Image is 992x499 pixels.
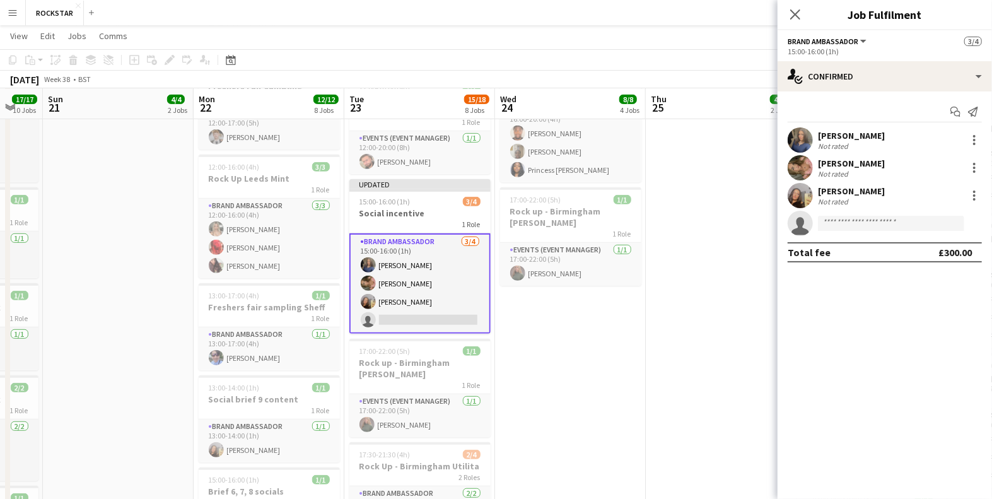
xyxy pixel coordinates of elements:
span: 25 [649,100,667,115]
div: 10 Jobs [13,105,37,115]
div: Not rated [818,169,851,179]
app-job-card: 12:00-20:00 (8h)1/1Campus Tour [GEOGRAPHIC_DATA]1 RoleEvents (Event Manager)1/112:00-20:00 (8h)[P... [349,76,491,174]
span: 1 Role [613,229,631,238]
app-job-card: Updated15:00-16:00 (1h)3/4Social incentive1 RoleBrand Ambassador3/415:00-16:00 (1h)[PERSON_NAME][... [349,179,491,334]
span: 1/1 [312,383,330,392]
span: 2/4 [463,450,481,459]
div: Total fee [788,246,831,259]
span: View [10,30,28,42]
app-job-card: 17:00-22:00 (5h)1/1Rock up - Birmingham [PERSON_NAME]1 RoleEvents (Event Manager)1/117:00-22:00 (... [500,187,641,286]
span: 21 [46,100,63,115]
span: Brand Ambassador [788,37,858,46]
app-job-card: 13:00-14:00 (1h)1/1Social brief 9 content1 RoleBrand Ambassador1/113:00-14:00 (1h)[PERSON_NAME] [199,375,340,462]
h3: Rock up - Birmingham [PERSON_NAME] [349,357,491,380]
span: 23 [347,100,364,115]
app-card-role: Events (Event Manager)1/112:00-20:00 (8h)[PERSON_NAME] [349,131,491,174]
span: 15:00-16:00 (1h) [359,197,411,206]
app-card-role: Events (Event Manager)1/117:00-22:00 (5h)[PERSON_NAME] [500,243,641,286]
span: 15:00-16:00 (1h) [209,475,260,484]
span: Mon [199,93,215,105]
h3: Social brief 9 content [199,394,340,405]
app-job-card: 13:00-17:00 (4h)1/1Freshers fair sampling Sheff1 RoleBrand Ambassador1/113:00-17:00 (4h)[PERSON_N... [199,283,340,370]
span: 1/1 [11,195,28,204]
app-card-role: Events (Event Manager)1/117:00-22:00 (5h)[PERSON_NAME] [349,394,491,437]
span: 1/1 [463,346,481,356]
div: 2 Jobs [168,105,187,115]
app-card-role: Brand Ambassador3/316:00-20:00 (4h)[PERSON_NAME][PERSON_NAME]Princess [PERSON_NAME] [500,103,641,182]
span: 2/2 [11,383,28,392]
span: 12:00-16:00 (4h) [209,162,260,172]
span: 17:30-21:30 (4h) [359,450,411,459]
span: 1/1 [614,195,631,204]
h3: Rock Up Leeds Mint [199,173,340,184]
div: 8 Jobs [314,105,338,115]
span: 1/1 [312,475,330,484]
h3: Job Fulfilment [778,6,992,23]
span: 1 Role [312,185,330,194]
span: Edit [40,30,55,42]
span: 1/1 [312,291,330,300]
div: 2 Jobs [771,105,790,115]
app-card-role: Brand Ambassador3/312:00-16:00 (4h)[PERSON_NAME][PERSON_NAME][PERSON_NAME] [199,199,340,278]
span: 4/4 [167,95,185,104]
app-card-role: Brand Ambassador1/113:00-17:00 (4h)[PERSON_NAME] [199,327,340,370]
span: 13:00-14:00 (1h) [209,383,260,392]
span: 17:00-22:00 (5h) [510,195,561,204]
div: [PERSON_NAME] [818,158,885,169]
div: Confirmed [778,61,992,91]
span: 17/17 [12,95,37,104]
a: Comms [94,28,132,44]
div: 8 Jobs [465,105,489,115]
span: 3/3 [312,162,330,172]
app-card-role: Brand Ambassador1/112:00-17:00 (5h)[PERSON_NAME] [199,107,340,150]
span: Thu [651,93,667,105]
span: 4/4 [770,95,788,104]
app-card-role: Brand Ambassador3/415:00-16:00 (1h)[PERSON_NAME][PERSON_NAME][PERSON_NAME] [349,233,491,334]
span: Wed [500,93,516,105]
span: 1/1 [11,291,28,300]
div: [PERSON_NAME] [818,130,885,141]
span: 2 Roles [459,473,481,482]
app-job-card: 12:00-16:00 (4h)3/3Rock Up Leeds Mint1 RoleBrand Ambassador3/312:00-16:00 (4h)[PERSON_NAME][PERSO... [199,155,340,278]
button: Brand Ambassador [788,37,868,46]
a: View [5,28,33,44]
div: Not rated [818,141,851,151]
span: Sun [48,93,63,105]
span: 1 Role [462,380,481,390]
h3: Rock up - Birmingham [PERSON_NAME] [500,206,641,228]
div: £300.00 [938,246,972,259]
div: 4 Jobs [620,105,639,115]
span: 17:00-22:00 (5h) [359,346,411,356]
span: Comms [99,30,127,42]
div: Not rated [818,197,851,206]
span: 1 Role [10,218,28,227]
span: 3/4 [463,197,481,206]
app-job-card: 17:00-22:00 (5h)1/1Rock up - Birmingham [PERSON_NAME]1 RoleEvents (Event Manager)1/117:00-22:00 (... [349,339,491,437]
div: 15:00-16:00 (1h) [788,47,982,56]
span: 1 Role [462,220,481,229]
span: Tue [349,93,364,105]
h3: Social incentive [349,208,491,219]
span: 22 [197,100,215,115]
span: 12/12 [313,95,339,104]
button: ROCKSTAR [26,1,84,25]
span: 15/18 [464,95,489,104]
span: Jobs [67,30,86,42]
span: 1 Role [312,406,330,415]
h3: Brief 6, 7, 8 socials [199,486,340,497]
span: Week 38 [42,74,73,84]
div: [PERSON_NAME] [818,185,885,197]
span: 3/4 [964,37,982,46]
div: BST [78,74,91,84]
h3: Freshers fair sampling Sheff [199,302,340,313]
span: 1 Role [10,314,28,323]
app-job-card: 16:00-20:00 (4h)3/3Rock Up - Birmingham Utilita1 RoleBrand Ambassador3/316:00-20:00 (4h)[PERSON_N... [500,59,641,182]
span: 1 Role [312,314,330,323]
